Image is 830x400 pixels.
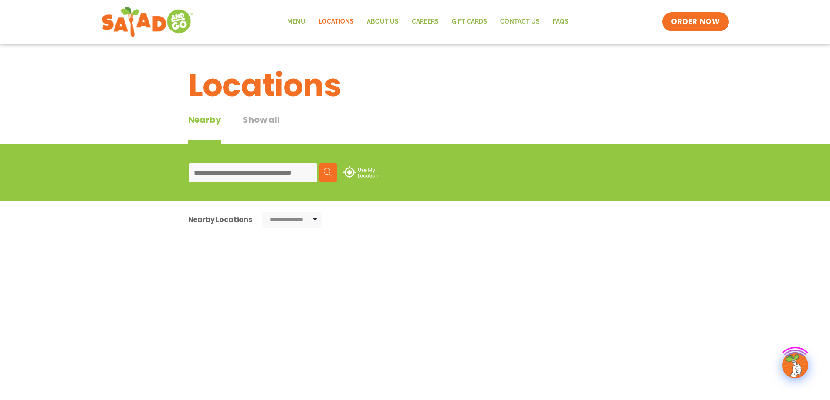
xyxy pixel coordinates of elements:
[188,113,221,144] div: Nearby
[188,214,252,225] div: Nearby Locations
[405,12,445,32] a: Careers
[445,12,494,32] a: GIFT CARDS
[671,17,720,27] span: ORDER NOW
[494,12,546,32] a: Contact Us
[312,12,360,32] a: Locations
[188,62,642,109] h1: Locations
[102,4,193,39] img: new-SAG-logo-768×292
[281,12,575,32] nav: Menu
[281,12,312,32] a: Menu
[188,113,302,144] div: Tabbed content
[324,168,332,177] img: search.svg
[243,113,279,144] button: Show all
[343,166,378,178] img: use-location.svg
[662,12,728,31] a: ORDER NOW
[546,12,575,32] a: FAQs
[360,12,405,32] a: About Us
